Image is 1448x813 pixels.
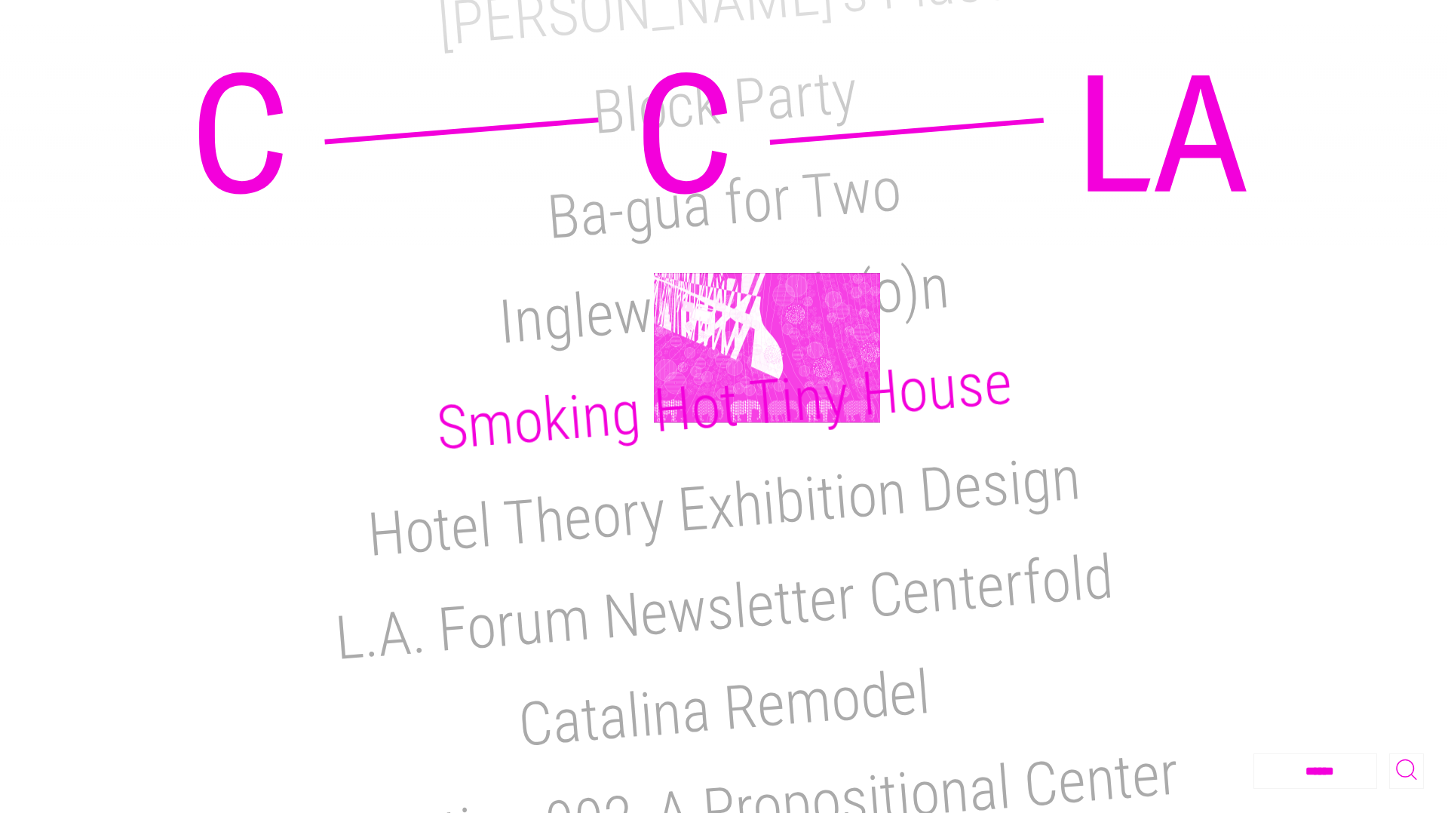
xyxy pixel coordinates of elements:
a: L.A. Forum Newsletter Centerfold [333,541,1115,674]
button: Toggle Search [1389,753,1424,789]
a: Smoking Hot Tiny House [434,347,1014,464]
a: Block Party [589,57,858,149]
a: Inglewood Salo(o)n [496,251,953,358]
a: Catalina Remodel [516,657,933,761]
a: Ba-gua for Two [545,154,903,253]
a: Hotel Theory Exhibition Design [365,443,1083,571]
